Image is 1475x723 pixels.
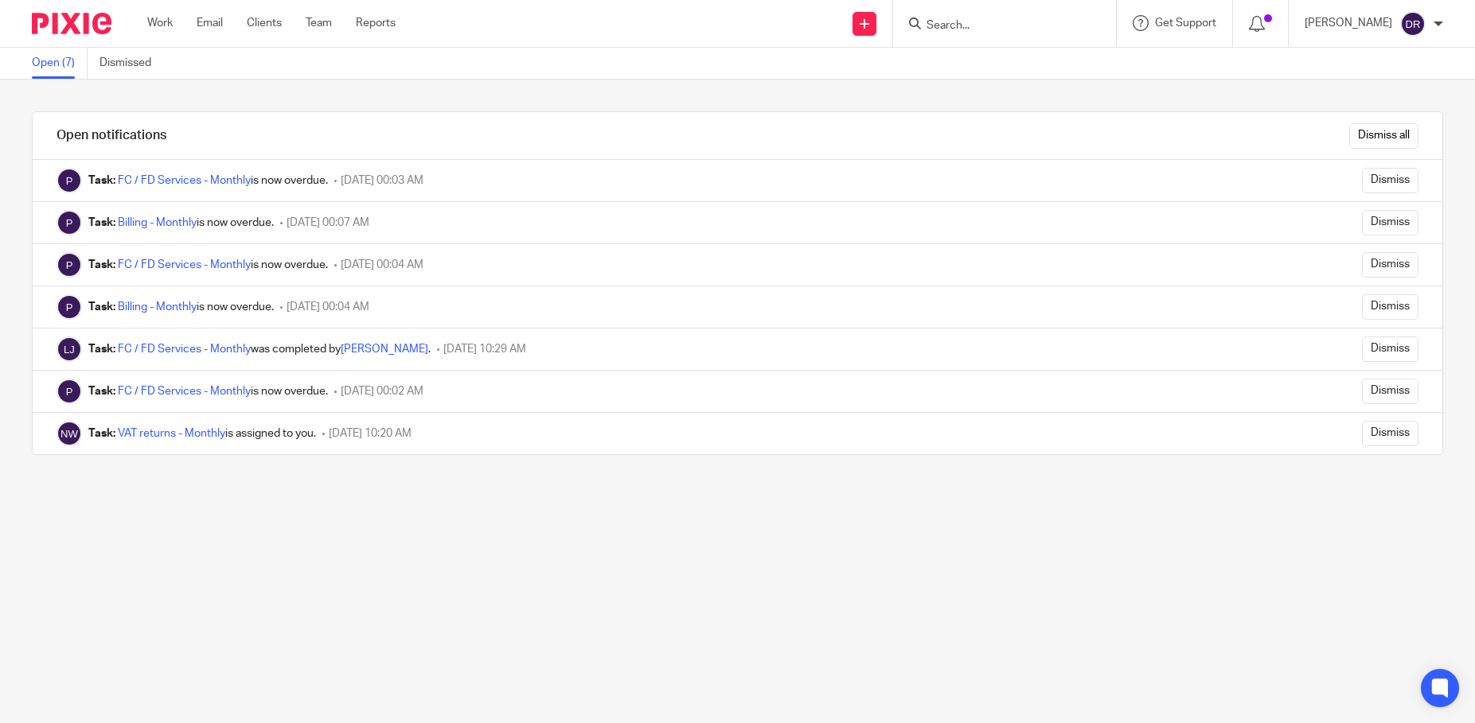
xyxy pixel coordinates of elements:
[118,344,251,355] a: FC / FD Services - Monthly
[57,421,82,446] img: Natasha White
[57,210,82,235] img: Pixie
[88,386,115,397] b: Task:
[1362,336,1418,362] input: Dismiss
[287,301,369,313] span: [DATE] 00:04 AM
[88,217,115,228] b: Task:
[32,13,111,34] img: Pixie
[1362,252,1418,278] input: Dismiss
[57,127,166,144] h1: Open notifications
[100,48,163,79] a: Dismissed
[247,15,282,31] a: Clients
[88,426,316,441] div: is assigned to you.
[57,252,82,278] img: Pixie
[1362,379,1418,404] input: Dismiss
[88,175,115,186] b: Task:
[1362,168,1418,193] input: Dismiss
[197,15,223,31] a: Email
[32,48,88,79] a: Open (7)
[341,386,423,397] span: [DATE] 00:02 AM
[443,344,526,355] span: [DATE] 10:29 AM
[88,428,115,439] b: Task:
[287,217,369,228] span: [DATE] 00:07 AM
[118,428,225,439] a: VAT returns - Monthly
[88,344,115,355] b: Task:
[1349,123,1418,149] input: Dismiss all
[57,379,82,404] img: Pixie
[118,301,197,313] a: Billing - Monthly
[88,173,328,189] div: is now overdue.
[88,259,115,270] b: Task:
[118,175,251,186] a: FC / FD Services - Monthly
[1362,294,1418,320] input: Dismiss
[1362,210,1418,235] input: Dismiss
[925,19,1068,33] input: Search
[88,299,274,315] div: is now overdue.
[118,259,251,270] a: FC / FD Services - Monthly
[88,215,274,231] div: is now overdue.
[1400,11,1426,37] img: svg%3E
[341,175,423,186] span: [DATE] 00:03 AM
[118,217,197,228] a: Billing - Monthly
[341,259,423,270] span: [DATE] 00:04 AM
[1362,421,1418,446] input: Dismiss
[57,336,82,362] img: Laura Jack
[341,344,428,355] a: [PERSON_NAME]
[1155,17,1216,29] span: Get Support
[88,257,328,273] div: is now overdue.
[88,301,115,313] b: Task:
[356,15,396,31] a: Reports
[88,341,431,357] div: was completed by .
[57,294,82,320] img: Pixie
[88,383,328,399] div: is now overdue.
[329,428,412,439] span: [DATE] 10:20 AM
[306,15,332,31] a: Team
[57,168,82,193] img: Pixie
[118,386,251,397] a: FC / FD Services - Monthly
[1305,15,1392,31] p: [PERSON_NAME]
[147,15,173,31] a: Work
